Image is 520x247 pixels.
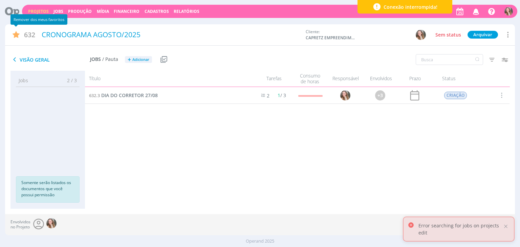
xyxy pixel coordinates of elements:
[341,90,351,100] img: G
[114,8,139,14] a: Financeiro
[445,92,467,99] span: CRIAÇÃO
[364,73,398,85] div: Envolvidos
[398,73,432,85] div: Prazo
[132,58,149,62] span: Adicionar
[172,9,201,14] button: Relatórios
[416,30,426,40] img: G
[90,57,101,62] span: Jobs
[128,56,131,63] span: +
[125,56,152,63] button: +Adicionar
[28,8,49,14] a: Projetos
[293,73,327,85] div: Consumo de horas
[97,8,109,14] a: Mídia
[66,9,94,14] button: Produção
[174,8,199,14] a: Relatórios
[504,7,513,16] img: G
[102,57,118,62] span: / Pauta
[435,31,461,38] span: Sem status
[53,8,63,14] a: Jobs
[375,90,386,100] div: +3
[143,9,171,14] button: Cadastros
[21,180,74,198] p: Somente serão listados os documentos que você possui permissão
[89,92,100,98] span: 632.3
[145,8,169,14] span: Cadastros
[432,73,493,85] div: Status
[384,3,437,10] span: Conexão interrompida!
[468,31,498,39] button: Arquivar
[51,9,65,14] button: Jobs
[10,14,67,25] div: Remover dos meus favoritos
[112,9,142,14] button: Financeiro
[10,220,30,229] span: Envolvidos no Projeto
[504,5,513,17] button: G
[278,92,286,98] span: / 3
[95,9,111,14] button: Mídia
[306,35,356,41] span: CAPRETZ EMPREENDIMENTOS IMOBILIARIOS LTDA
[19,77,28,84] span: Jobs
[101,92,158,98] span: DIA DO CORRETOR 27/08
[418,222,502,236] p: Error searching for jobs on projects edit
[10,55,90,64] span: Visão Geral
[416,54,483,65] input: Busca
[39,27,303,43] div: CRONOGRAMA AGOSTO/2025
[89,92,158,99] a: 632.3DIA DO CORRETOR 27/08
[249,73,293,85] div: Tarefas
[327,73,364,85] div: Responsável
[415,29,426,40] button: G
[267,92,269,99] span: 2
[62,77,77,84] span: 2 / 3
[306,29,426,41] div: Cliente:
[68,8,92,14] a: Produção
[278,92,280,98] span: 1
[46,218,57,228] img: G
[24,30,35,40] span: 632
[85,73,249,85] div: Título
[434,31,463,39] button: Sem status
[26,9,51,14] button: Projetos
